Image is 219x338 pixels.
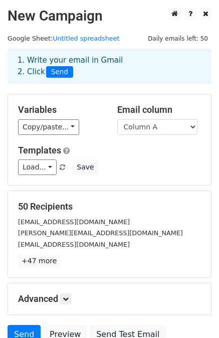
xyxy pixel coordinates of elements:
h5: 50 Recipients [18,201,201,212]
small: [EMAIL_ADDRESS][DOMAIN_NAME] [18,241,130,248]
a: Daily emails left: 50 [144,35,211,42]
a: Untitled spreadsheet [53,35,119,42]
button: Save [72,159,98,175]
a: Load... [18,159,57,175]
span: Send [46,66,73,78]
h5: Variables [18,104,102,115]
a: +47 more [18,255,60,267]
small: [EMAIL_ADDRESS][DOMAIN_NAME] [18,218,130,226]
h5: Advanced [18,293,201,304]
a: Copy/paste... [18,119,79,135]
small: [PERSON_NAME][EMAIL_ADDRESS][DOMAIN_NAME] [18,229,183,237]
div: 1. Write your email in Gmail 2. Click [10,55,209,78]
small: Google Sheet: [8,35,120,42]
h5: Email column [117,104,201,115]
a: Templates [18,145,61,155]
span: Daily emails left: 50 [144,33,211,44]
h2: New Campaign [8,8,211,25]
